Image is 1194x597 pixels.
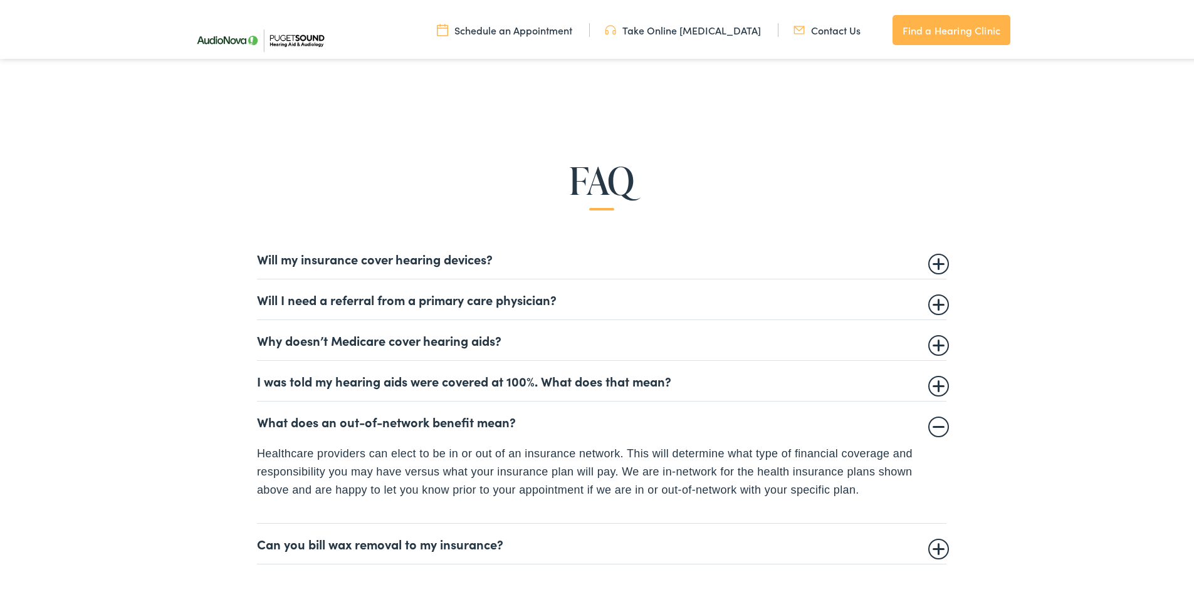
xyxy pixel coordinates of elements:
[48,157,1155,199] h2: FAQ
[257,371,946,386] summary: I was told my hearing aids were covered at 100%. What does that mean?
[257,534,946,549] summary: Can you bill wax removal to my insurance?
[793,21,861,34] a: Contact Us
[605,21,761,34] a: Take Online [MEDICAL_DATA]
[893,13,1010,43] a: Find a Hearing Clinic
[793,21,805,34] img: utility icon
[257,412,946,427] summary: What does an out-of-network benefit mean?
[257,249,946,264] summary: Will my insurance cover hearing devices?
[437,21,572,34] a: Schedule an Appointment
[257,442,946,496] p: Healthcare providers can elect to be in or out of an insurance network. This will determine what ...
[257,289,946,304] summary: Will I need a referral from a primary care physician?
[257,330,946,345] summary: Why doesn’t Medicare cover hearing aids?
[605,21,616,34] img: utility icon
[437,21,448,34] img: utility icon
